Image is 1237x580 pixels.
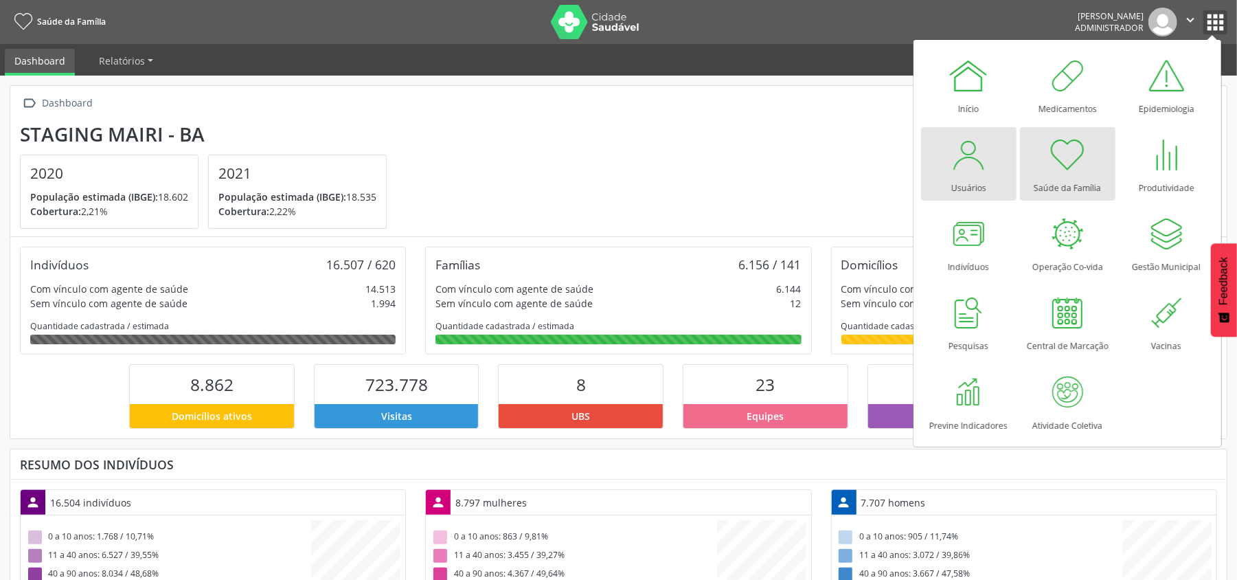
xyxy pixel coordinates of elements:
span: Administrador [1075,22,1144,34]
div: 11 a 40 anos: 3.072 / 39,86% [837,546,1122,565]
div: 16.507 / 620 [326,257,396,272]
a: Atividade Coletiva [1020,365,1115,438]
a: Central de Marcação [1020,285,1115,359]
a: Início [921,48,1017,122]
span: Visitas [381,409,412,423]
span: UBS [571,409,590,423]
span: População estimada (IBGE): [30,190,158,203]
img: img [1148,8,1177,36]
h4: 2020 [30,165,188,182]
div: Famílias [435,257,480,272]
span: 8.862 [190,373,234,396]
div: Com vínculo com agente de saúde [435,282,593,296]
div: 0 a 10 anos: 863 / 9,81% [431,528,716,546]
div: 11 a 40 anos: 6.527 / 39,55% [25,546,311,565]
span: Feedback [1218,257,1230,305]
span: 8 [576,373,586,396]
i: person [25,495,41,510]
a: Vacinas [1119,285,1214,359]
span: Saúde da Família [37,16,106,27]
a: Previne Indicadores [921,365,1017,438]
a: Epidemiologia [1119,48,1214,122]
div: Quantidade cadastrada / estimada [841,320,1207,332]
div: 14.513 [365,282,396,296]
div: [PERSON_NAME] [1075,10,1144,22]
span: População estimada (IBGE): [218,190,346,203]
span: Equipes [747,409,784,423]
h4: 2021 [218,165,376,182]
p: 18.602 [30,190,188,204]
div: 1.994 [371,296,396,311]
button: Feedback - Mostrar pesquisa [1211,243,1237,337]
div: 6.144 [777,282,802,296]
i:  [20,93,40,113]
a: Saúde da Família [10,10,106,33]
div: Indivíduos [30,257,89,272]
p: 2,21% [30,204,188,219]
span: 723.778 [365,373,428,396]
div: 11 a 40 anos: 3.455 / 39,27% [431,546,716,565]
a: Produtividade [1119,127,1214,201]
button:  [1177,8,1203,36]
a: Pesquisas [921,285,1017,359]
div: Sem vínculo com agente de saúde [435,296,593,311]
a: Relatórios [89,49,163,73]
div: 6.156 / 141 [739,257,802,272]
span: Relatórios [99,54,145,67]
span: Cobertura: [30,205,81,218]
div: Sem vínculo com agente de saúde [841,296,999,311]
a:  Dashboard [20,93,95,113]
div: Resumo dos indivíduos [20,457,1217,472]
a: Medicamentos [1020,48,1115,122]
div: Com vínculo com agente de saúde [841,282,999,296]
a: Usuários [921,127,1017,201]
span: Domicílios ativos [172,409,252,423]
a: Gestão Municipal [1119,206,1214,280]
i: person [837,495,852,510]
div: Sem vínculo com agente de saúde [30,296,188,311]
div: Com vínculo com agente de saúde [30,282,188,296]
div: Dashboard [40,93,95,113]
p: 2,22% [218,204,376,219]
a: Dashboard [5,49,75,76]
a: Operação Co-vida [1020,206,1115,280]
span: Cobertura: [218,205,269,218]
div: 8.797 mulheres [451,491,532,515]
a: Indivíduos [921,206,1017,280]
button: apps [1203,10,1227,34]
p: 18.535 [218,190,376,204]
div: 16.504 indivíduos [45,491,136,515]
span: 23 [756,373,775,396]
div: Quantidade cadastrada / estimada [435,320,801,332]
div: Quantidade cadastrada / estimada [30,320,396,332]
div: 0 a 10 anos: 905 / 11,74% [837,528,1122,546]
div: 12 [791,296,802,311]
div: 0 a 10 anos: 1.768 / 10,71% [25,528,311,546]
i: person [431,495,446,510]
div: Domicílios [841,257,898,272]
div: Staging Mairi - BA [20,123,396,146]
div: 7.707 homens [856,491,931,515]
i:  [1183,12,1198,27]
a: Saúde da Família [1020,127,1115,201]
